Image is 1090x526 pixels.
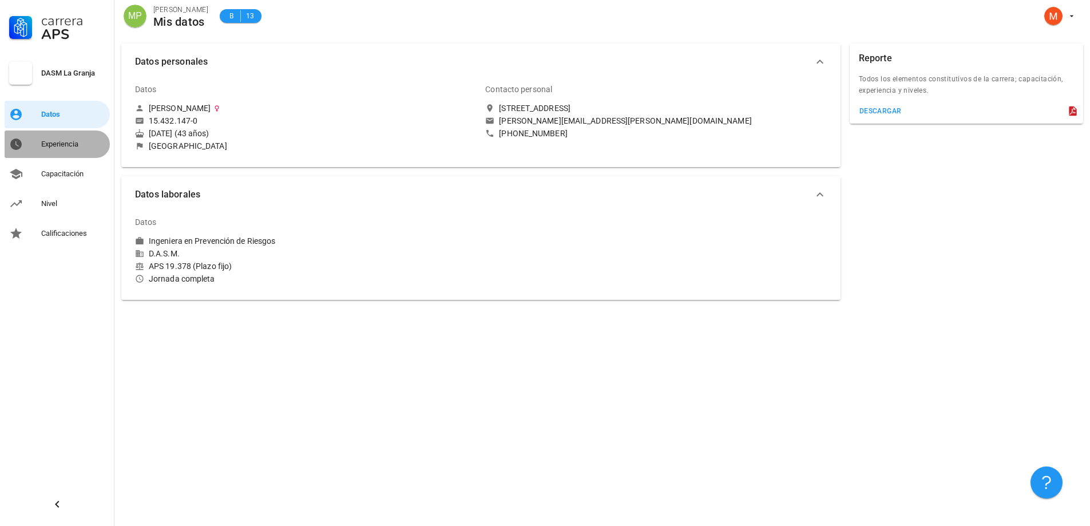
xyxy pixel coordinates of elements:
[135,187,813,203] span: Datos laborales
[135,248,476,259] div: D.A.S.M.
[499,103,570,113] div: [STREET_ADDRESS]
[499,116,751,126] div: [PERSON_NAME][EMAIL_ADDRESS][PERSON_NAME][DOMAIN_NAME]
[485,128,826,139] a: [PHONE_NUMBER]
[5,130,110,158] a: Experiencia
[854,103,906,119] button: descargar
[485,116,826,126] a: [PERSON_NAME][EMAIL_ADDRESS][PERSON_NAME][DOMAIN_NAME]
[135,76,157,103] div: Datos
[135,208,157,236] div: Datos
[5,220,110,247] a: Calificaciones
[5,101,110,128] a: Datos
[850,73,1083,103] div: Todos los elementos constitutivos de la carrera; capacitación, experiencia y niveles.
[41,27,105,41] div: APS
[149,141,227,151] div: [GEOGRAPHIC_DATA]
[245,10,255,22] span: 13
[859,107,902,115] div: descargar
[121,176,841,213] button: Datos laborales
[859,43,892,73] div: Reporte
[121,43,841,80] button: Datos personales
[135,54,813,70] span: Datos personales
[41,110,105,119] div: Datos
[485,103,826,113] a: [STREET_ADDRESS]
[499,128,567,139] div: [PHONE_NUMBER]
[5,160,110,188] a: Capacitación
[41,169,105,179] div: Capacitación
[153,4,208,15] div: [PERSON_NAME]
[153,15,208,28] div: Mis datos
[5,190,110,217] a: Nivel
[485,76,552,103] div: Contacto personal
[124,5,146,27] div: avatar
[135,128,476,139] div: [DATE] (43 años)
[41,140,105,149] div: Experiencia
[128,5,142,27] span: MP
[135,274,476,284] div: Jornada completa
[41,199,105,208] div: Nivel
[41,14,105,27] div: Carrera
[135,261,476,271] div: APS 19.378 (Plazo fijo)
[1044,7,1063,25] div: avatar
[41,69,105,78] div: DASM La Granja
[41,229,105,238] div: Calificaciones
[227,10,236,22] span: B
[149,236,275,246] div: Ingeniera en Prevención de Riesgos
[149,103,211,113] div: [PERSON_NAME]
[149,116,197,126] div: 15.432.147-0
